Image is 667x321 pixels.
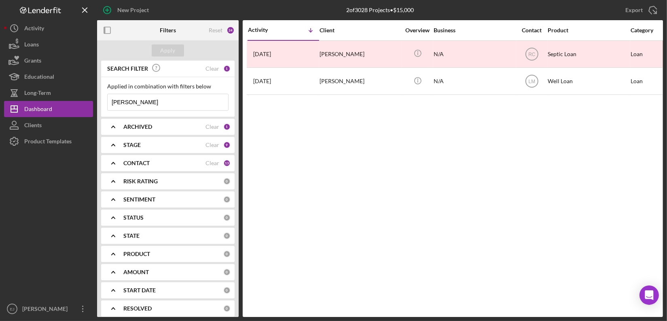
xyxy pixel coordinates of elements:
[223,287,231,294] div: 0
[253,51,271,57] time: 2025-07-22 20:33
[123,196,155,203] b: SENTIMENT
[4,69,93,85] button: Educational
[24,85,51,103] div: Long-Term
[223,214,231,221] div: 0
[223,269,231,276] div: 0
[248,27,284,33] div: Activity
[4,20,93,36] button: Activity
[205,142,219,148] div: Clear
[4,85,93,101] button: Long-Term
[24,117,42,135] div: Clients
[24,52,41,71] div: Grants
[617,2,663,18] button: Export
[4,52,93,69] button: Grants
[223,141,231,149] div: 9
[223,196,231,203] div: 0
[123,160,150,166] b: CONTACT
[223,65,231,72] div: 1
[123,269,149,275] b: AMOUNT
[4,36,93,52] button: Loans
[123,287,156,294] b: START DATE
[24,69,54,87] div: Educational
[97,2,157,18] button: New Project
[402,27,433,34] div: Overview
[4,301,93,317] button: EJ[PERSON_NAME]
[209,27,222,34] div: Reset
[434,68,515,94] div: N/A
[160,27,176,34] b: Filters
[528,79,535,84] text: LM
[227,26,235,34] div: 24
[205,65,219,72] div: Clear
[223,232,231,239] div: 0
[117,2,149,18] div: New Project
[223,305,231,312] div: 0
[528,51,536,57] text: RC
[205,160,219,166] div: Clear
[320,41,400,67] div: [PERSON_NAME]
[4,117,93,133] button: Clients
[253,78,271,84] time: 2025-01-08 17:24
[20,301,73,319] div: [PERSON_NAME]
[320,27,400,34] div: Client
[548,68,629,94] div: Well Loan
[320,68,400,94] div: [PERSON_NAME]
[24,133,72,151] div: Product Templates
[123,142,141,148] b: STAGE
[517,27,547,34] div: Contact
[123,178,158,185] b: RISK RATING
[223,250,231,258] div: 0
[434,41,515,67] div: N/A
[123,214,144,221] b: STATUS
[107,65,148,72] b: SEARCH FILTER
[205,124,219,130] div: Clear
[625,2,643,18] div: Export
[123,251,150,257] b: PRODUCT
[223,178,231,185] div: 0
[10,307,14,311] text: EJ
[434,27,515,34] div: Business
[4,133,93,149] button: Product Templates
[152,44,184,57] button: Apply
[123,124,152,130] b: ARCHIVED
[4,101,93,117] button: Dashboard
[161,44,176,57] div: Apply
[223,123,231,130] div: 1
[24,101,52,119] div: Dashboard
[346,7,414,13] div: 2 of 3028 Projects • $15,000
[24,36,39,55] div: Loans
[123,233,140,239] b: STATE
[548,41,629,67] div: Septic Loan
[223,159,231,167] div: 13
[548,27,629,34] div: Product
[24,20,44,38] div: Activity
[123,305,152,312] b: RESOLVED
[107,83,229,90] div: Applied in combination with filters below
[639,285,659,305] div: Open Intercom Messenger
